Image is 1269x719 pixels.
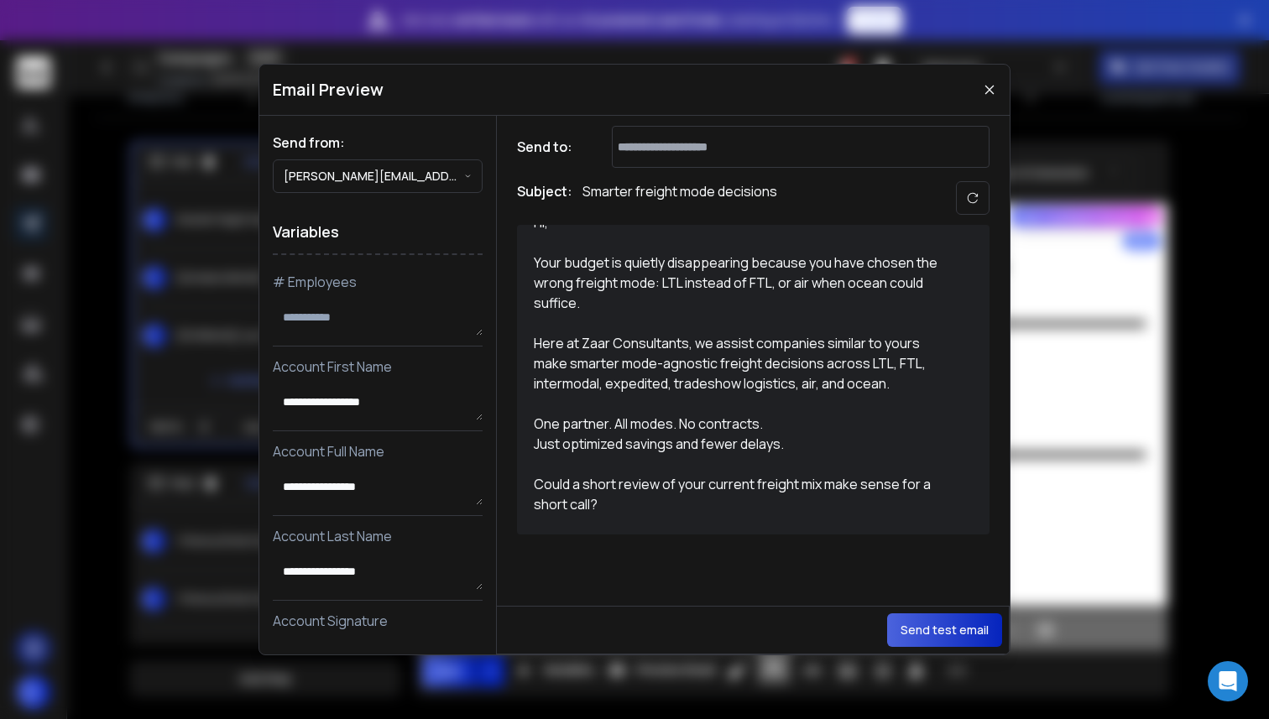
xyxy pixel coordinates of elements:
[273,133,483,153] h1: Send from:
[273,272,483,292] p: # Employees
[582,181,777,215] p: Smarter freight mode decisions
[273,210,483,255] h1: Variables
[273,78,384,102] h1: Email Preview
[534,434,953,454] p: Just optimized savings and fewer delays.
[273,611,483,631] p: Account Signature
[1208,661,1248,701] div: Open Intercom Messenger
[534,414,953,434] p: One partner. All modes. No contracts.
[284,168,464,185] p: [PERSON_NAME][EMAIL_ADDRESS][PERSON_NAME][DOMAIN_NAME]
[273,441,483,461] p: Account Full Name
[517,181,572,215] h1: Subject:
[534,333,953,393] p: Here at Zaar Consultants, we assist companies similar to yours make smarter mode-agnostic freight...
[273,526,483,546] p: Account Last Name
[887,613,1002,647] button: Send test email
[534,253,953,313] p: Your budget is quietly disappearing because you have chosen the wrong freight mode: LTL instead o...
[517,137,584,157] h1: Send to:
[273,357,483,377] p: Account First Name
[534,474,953,514] p: Could a short review of your current freight mix make sense for a short call?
